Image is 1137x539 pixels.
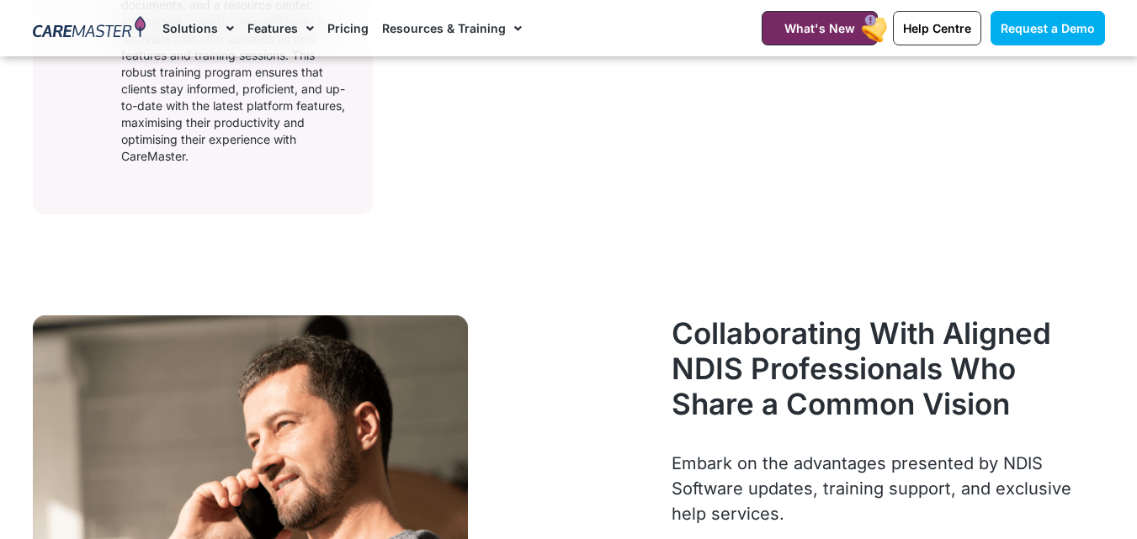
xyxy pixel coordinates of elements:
img: CareMaster Logo [33,16,146,41]
span: Embark on the advantages presented by NDIS Software updates, training support, and exclusive help... [672,453,1071,524]
a: Request a Demo [991,11,1105,45]
span: Help Centre [903,21,971,35]
span: What's New [784,21,855,35]
a: Help Centre [893,11,981,45]
a: What's New [762,11,878,45]
h2: Collaborating With Aligned NDIS Professionals Who Share a Common Vision [672,315,1104,421]
span: Request a Demo [1001,21,1095,35]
